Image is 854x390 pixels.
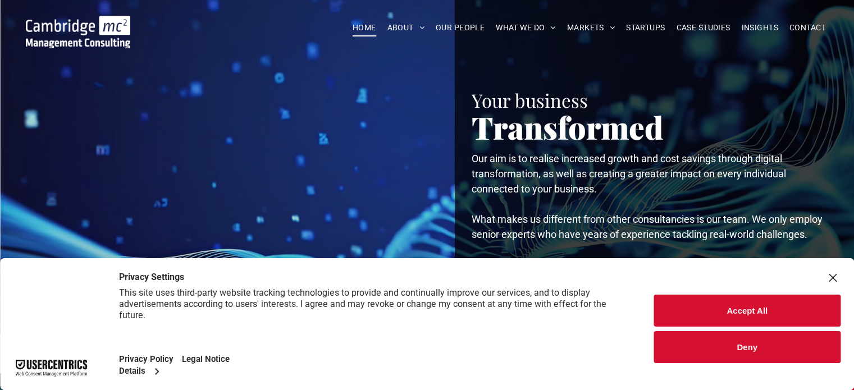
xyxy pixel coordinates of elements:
a: OUR PEOPLE [430,19,490,36]
span: Our aim is to realise increased growth and cost savings through digital transformation, as well a... [472,153,786,195]
span: Transformed [472,106,664,148]
a: WHAT WE DO [490,19,561,36]
img: Go to Homepage [26,16,130,48]
a: ABOUT [382,19,431,36]
a: STARTUPS [620,19,670,36]
a: INSIGHTS [736,19,784,36]
a: CASE STUDIES [671,19,736,36]
span: Your business [472,88,588,112]
a: HOME [347,19,382,36]
a: CONTACT [784,19,832,36]
span: What makes us different from other consultancies is our team. We only employ senior experts who h... [472,213,823,240]
a: MARKETS [561,19,620,36]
